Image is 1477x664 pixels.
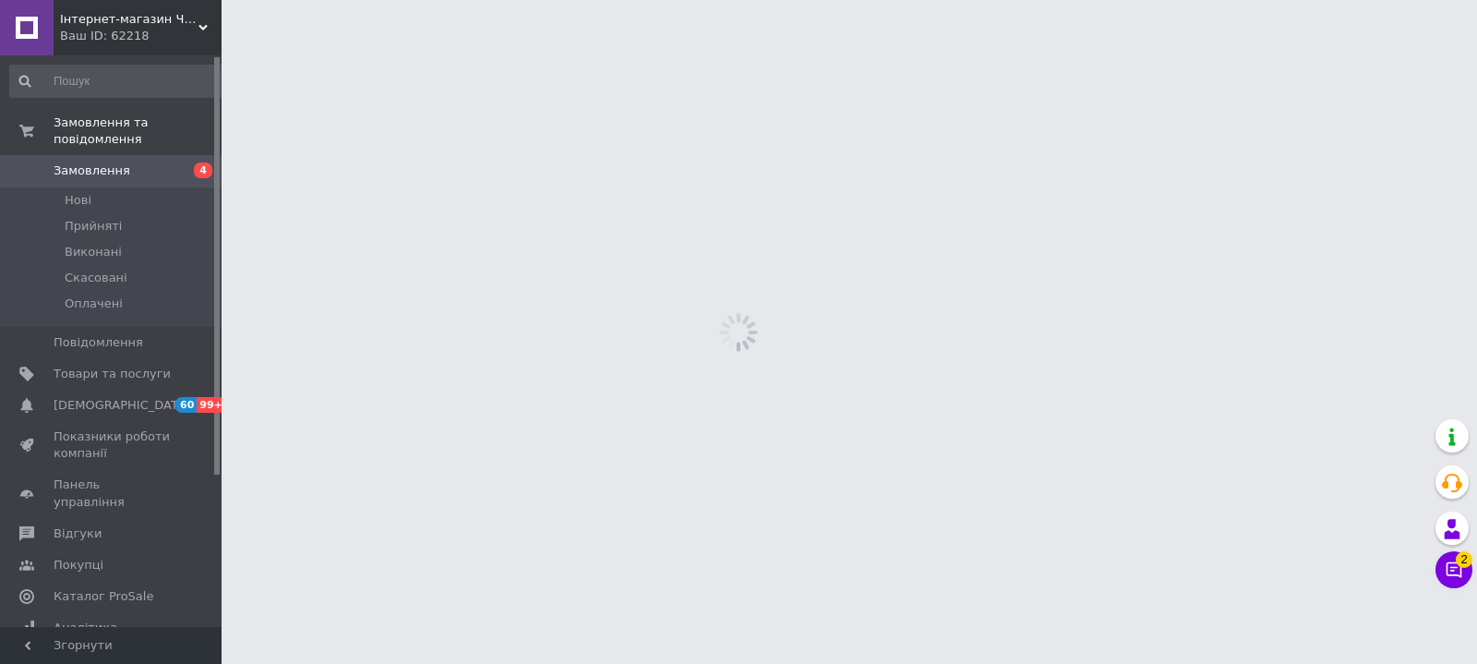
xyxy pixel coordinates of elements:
button: Чат з покупцем2 [1435,551,1472,588]
span: Відгуки [54,525,102,542]
span: 99+ [197,397,227,413]
span: Каталог ProSale [54,588,153,605]
span: Покупці [54,557,103,573]
input: Пошук [9,65,228,98]
span: Показники роботи компанії [54,429,171,462]
span: Оплачені [65,296,123,312]
span: Повідомлення [54,334,143,351]
span: Замовлення [54,163,130,179]
span: 60 [175,397,197,413]
span: Виконані [65,244,122,260]
span: Замовлення та повідомлення [54,115,222,148]
span: Прийняті [65,218,122,235]
span: Інтернет-магазин Чпок [60,11,198,28]
span: 4 [194,163,212,178]
span: Товари та послуги [54,366,171,382]
span: Скасовані [65,270,127,286]
span: Аналітика [54,620,117,636]
span: [DEMOGRAPHIC_DATA] [54,397,190,414]
div: Ваш ID: 62218 [60,28,222,44]
span: Нові [65,192,91,209]
span: 2 [1456,551,1472,568]
span: Панель управління [54,477,171,510]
